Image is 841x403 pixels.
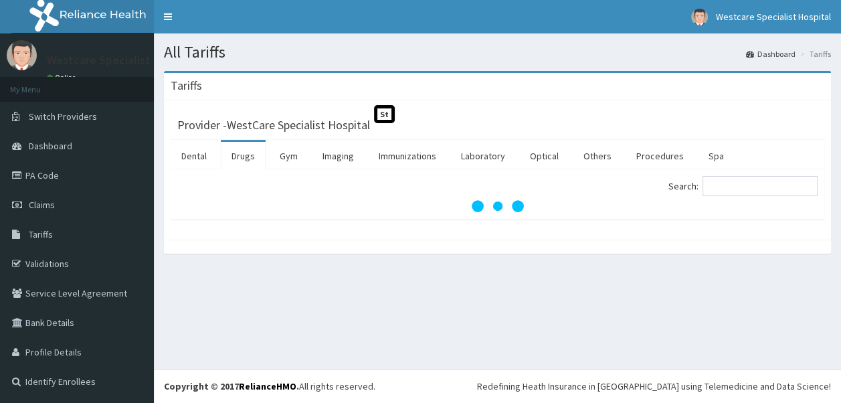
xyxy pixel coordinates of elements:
span: Tariffs [29,228,53,240]
p: Westcare Specialist Hospital [47,54,197,66]
div: Redefining Heath Insurance in [GEOGRAPHIC_DATA] using Telemedicine and Data Science! [477,380,831,393]
label: Search: [668,176,818,196]
li: Tariffs [797,48,831,60]
a: Laboratory [450,142,516,170]
span: Westcare Specialist Hospital [716,11,831,23]
a: Optical [519,142,569,170]
img: User Image [7,40,37,70]
a: Others [573,142,622,170]
a: Dental [171,142,217,170]
a: RelianceHMO [239,380,296,392]
h1: All Tariffs [164,44,831,61]
img: User Image [691,9,708,25]
a: Imaging [312,142,365,170]
span: Switch Providers [29,110,97,123]
a: Immunizations [368,142,447,170]
input: Search: [703,176,818,196]
svg: audio-loading [471,179,525,233]
a: Online [47,73,79,82]
a: Gym [269,142,308,170]
footer: All rights reserved. [154,369,841,403]
span: St [374,105,395,123]
a: Procedures [626,142,694,170]
h3: Provider - WestCare Specialist Hospital [177,119,370,131]
span: Dashboard [29,140,72,152]
span: Claims [29,199,55,211]
a: Drugs [221,142,266,170]
strong: Copyright © 2017 . [164,380,299,392]
a: Dashboard [746,48,796,60]
a: Spa [698,142,735,170]
h3: Tariffs [171,80,202,92]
